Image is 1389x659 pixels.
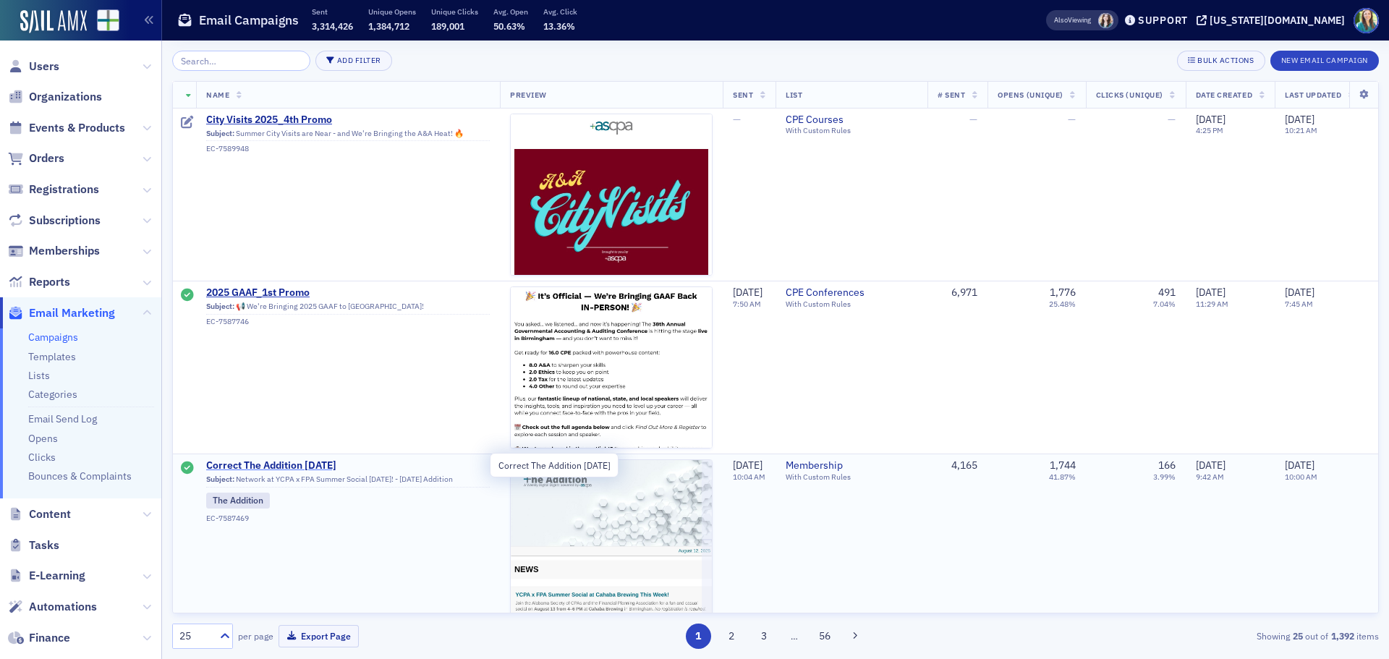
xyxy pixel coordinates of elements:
[1285,286,1314,299] span: [DATE]
[8,150,64,166] a: Orders
[493,7,528,17] p: Avg. Open
[733,459,763,472] span: [DATE]
[206,286,490,299] span: 2025 GAAF_1st Promo
[543,20,575,32] span: 13.36%
[368,20,409,32] span: 1,384,712
[29,213,101,229] span: Subscriptions
[786,459,917,472] a: Membership
[206,129,234,138] span: Subject:
[206,492,270,508] div: The Addition
[28,331,78,344] a: Campaigns
[1328,629,1356,642] strong: 1,392
[206,514,490,523] div: EC-7587469
[1158,286,1176,299] div: 491
[786,114,917,127] a: CPE Courses
[1138,14,1188,27] div: Support
[368,7,416,17] p: Unique Opens
[312,20,353,32] span: 3,314,426
[786,126,917,135] div: With Custom Rules
[29,89,102,105] span: Organizations
[1197,15,1350,25] button: [US_STATE][DOMAIN_NAME]
[1270,53,1379,66] a: New Email Campaign
[199,12,299,29] h1: Email Campaigns
[206,475,490,488] div: Network at YCPA x FPA Summer Social [DATE]! - [DATE] Addition
[29,568,85,584] span: E-Learning
[686,624,711,649] button: 1
[733,298,761,308] time: 7:50 AM
[29,305,115,321] span: Email Marketing
[181,116,194,130] div: Draft
[8,182,99,197] a: Registrations
[938,90,965,100] span: # Sent
[1285,471,1317,481] time: 10:00 AM
[1285,298,1313,308] time: 7:45 AM
[1196,298,1228,308] time: 11:29 AM
[1177,51,1265,71] button: Bulk Actions
[1068,113,1076,126] span: —
[510,90,547,100] span: Preview
[431,20,464,32] span: 189,001
[490,453,619,477] div: Correct The Addition [DATE]
[279,625,359,647] button: Export Page
[1354,8,1379,33] span: Profile
[1054,15,1068,25] div: Also
[206,114,490,127] a: City Visits 2025_4th Promo
[1196,286,1226,299] span: [DATE]
[29,182,99,197] span: Registrations
[179,629,211,644] div: 25
[1096,90,1163,100] span: Clicks (Unique)
[181,462,194,476] div: Sent
[29,150,64,166] span: Orders
[718,624,744,649] button: 2
[1168,113,1176,126] span: —
[1049,472,1076,481] div: 41.87%
[1050,286,1076,299] div: 1,776
[969,113,977,126] span: —
[431,7,478,17] p: Unique Clicks
[1197,56,1254,64] div: Bulk Actions
[315,51,392,71] button: Add Filter
[784,629,804,642] span: …
[28,388,77,401] a: Categories
[29,120,125,136] span: Events & Products
[1196,459,1226,472] span: [DATE]
[8,89,102,105] a: Organizations
[206,459,490,472] a: Correct The Addition [DATE]
[206,90,229,100] span: Name
[1049,299,1076,308] div: 25.48%
[1158,459,1176,472] div: 166
[181,289,194,303] div: Sent
[1196,125,1223,135] time: 4:25 PM
[20,10,87,33] img: SailAMX
[1153,299,1176,308] div: 7.04%
[8,537,59,553] a: Tasks
[1196,113,1226,126] span: [DATE]
[28,350,76,363] a: Templates
[8,243,100,259] a: Memberships
[938,459,977,472] div: 4,165
[206,302,234,311] span: Subject:
[87,9,119,34] a: View Homepage
[8,213,101,229] a: Subscriptions
[28,451,56,464] a: Clicks
[786,90,802,100] span: List
[238,629,273,642] label: per page
[812,624,838,649] button: 56
[8,599,97,615] a: Automations
[28,412,97,425] a: Email Send Log
[1285,125,1317,135] time: 10:21 AM
[543,7,577,17] p: Avg. Click
[29,59,59,75] span: Users
[1210,14,1345,27] div: [US_STATE][DOMAIN_NAME]
[28,369,50,382] a: Lists
[206,144,490,153] div: EC-7589948
[998,90,1063,100] span: Opens (Unique)
[97,9,119,32] img: SailAMX
[786,286,917,299] a: CPE Conferences
[1270,51,1379,71] button: New Email Campaign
